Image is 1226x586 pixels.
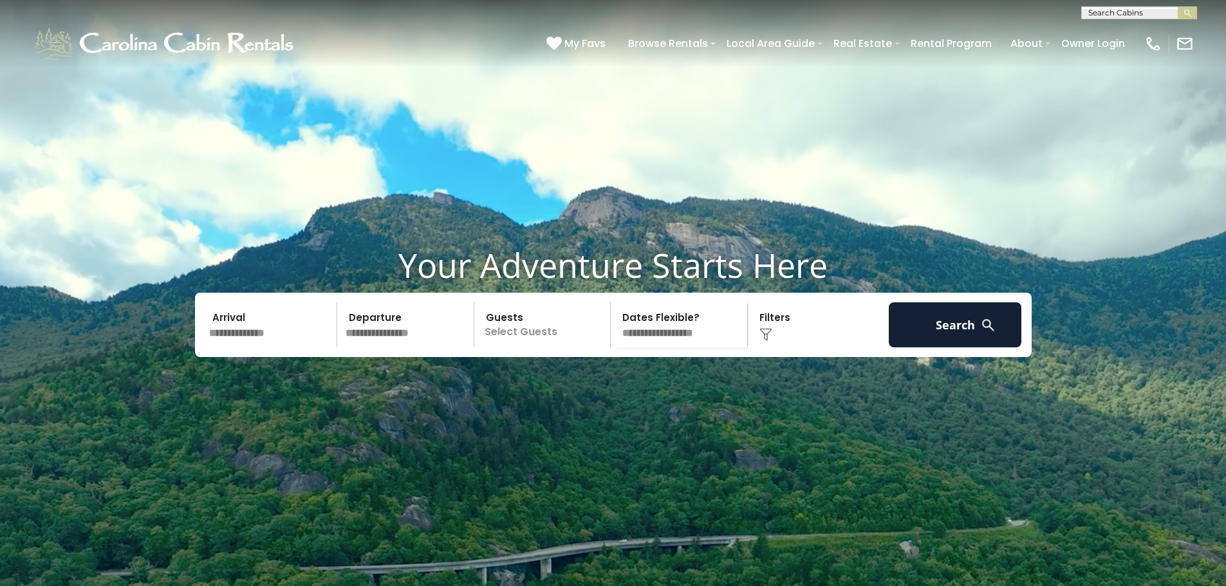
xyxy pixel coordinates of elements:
img: mail-regular-white.png [1176,35,1194,53]
button: Search [889,302,1022,347]
span: My Favs [564,35,606,51]
a: My Favs [546,35,609,52]
h1: Your Adventure Starts Here [10,245,1216,285]
a: Local Area Guide [720,32,821,55]
a: Rental Program [904,32,998,55]
img: White-1-1-2.png [32,24,299,63]
a: About [1004,32,1049,55]
a: Real Estate [827,32,898,55]
img: search-regular-white.png [980,317,996,333]
img: filter--v1.png [759,328,772,341]
p: Select Guests [478,302,611,347]
a: Owner Login [1055,32,1131,55]
a: Browse Rentals [622,32,714,55]
img: phone-regular-white.png [1144,35,1162,53]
